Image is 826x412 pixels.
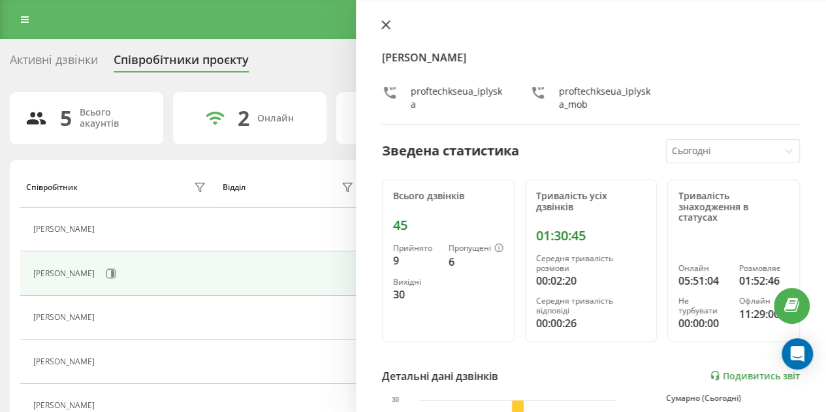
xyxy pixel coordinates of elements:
[392,396,400,404] text: 30
[678,315,728,331] div: 00:00:00
[449,254,503,270] div: 6
[382,141,519,161] div: Зведена статистика
[33,225,98,234] div: [PERSON_NAME]
[393,244,438,253] div: Прийнято
[257,113,294,124] div: Онлайн
[393,287,438,302] div: 30
[536,315,646,331] div: 00:00:26
[26,183,78,192] div: Співробітник
[393,253,438,268] div: 9
[80,107,148,129] div: Всього акаунтів
[536,228,646,244] div: 01:30:45
[223,183,246,192] div: Відділ
[739,306,789,322] div: 11:29:00
[536,273,646,289] div: 00:02:20
[536,254,646,273] div: Середня тривалість розмови
[60,106,72,131] div: 5
[449,244,503,254] div: Пропущені
[678,296,728,315] div: Не турбувати
[710,370,800,381] a: Подивитись звіт
[33,269,98,278] div: [PERSON_NAME]
[393,217,503,233] div: 45
[393,191,503,202] div: Всього дзвінків
[678,264,728,273] div: Онлайн
[33,401,98,410] div: [PERSON_NAME]
[114,53,249,73] div: Співробітники проєкту
[559,85,652,111] div: proftechkseua_iplyska_mob
[382,368,498,384] div: Детальні дані дзвінків
[10,53,98,73] div: Активні дзвінки
[536,296,646,315] div: Середня тривалість відповіді
[411,85,504,111] div: proftechkseua_iplyska
[666,394,800,403] div: Сумарно (Сьогодні)
[238,106,249,131] div: 2
[739,273,789,289] div: 01:52:46
[678,191,789,223] div: Тривалість знаходження в статусах
[739,296,789,306] div: Офлайн
[782,338,813,370] div: Open Intercom Messenger
[33,357,98,366] div: [PERSON_NAME]
[393,277,438,287] div: Вихідні
[382,50,800,65] h4: [PERSON_NAME]
[536,191,646,213] div: Тривалість усіх дзвінків
[678,273,728,289] div: 05:51:04
[33,313,98,322] div: [PERSON_NAME]
[739,264,789,273] div: Розмовляє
